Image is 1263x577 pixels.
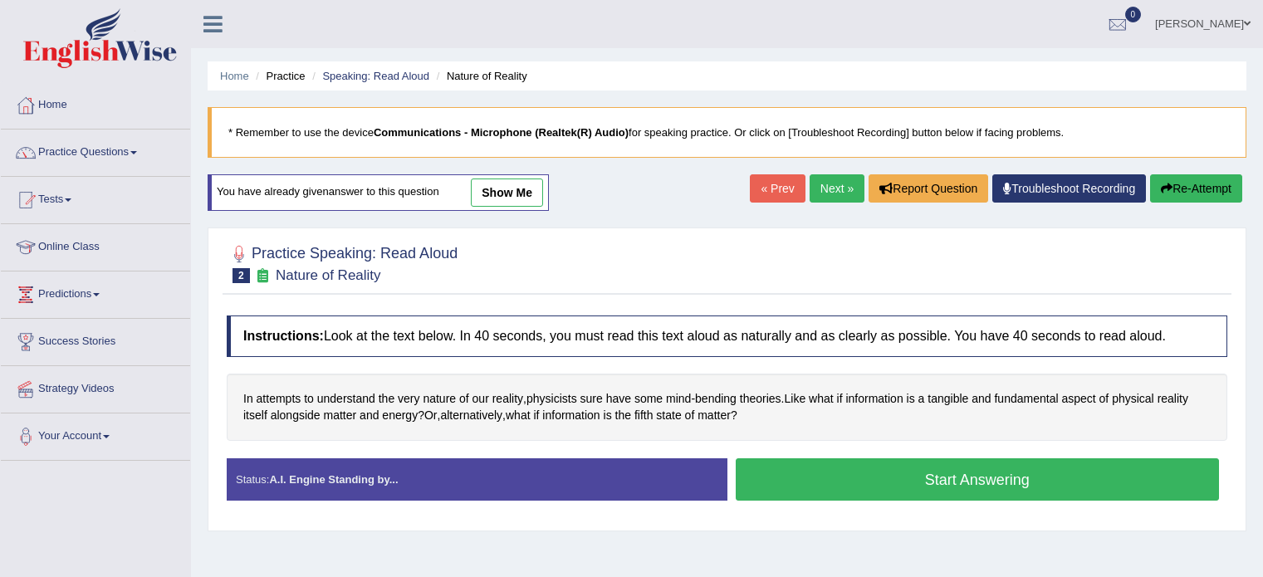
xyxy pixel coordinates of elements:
span: Click to see word definition [533,407,539,424]
button: Re-Attempt [1150,174,1242,203]
span: Click to see word definition [1158,390,1188,408]
small: Nature of Reality [276,267,381,283]
li: Practice [252,68,305,84]
span: Click to see word definition [666,390,691,408]
span: Click to see word definition [506,407,531,424]
span: Click to see word definition [324,407,357,424]
span: Click to see word definition [492,390,523,408]
span: Click to see word definition [526,390,577,408]
span: Click to see word definition [1061,390,1095,408]
strong: A.I. Engine Standing by... [269,473,398,486]
div: You have already given answer to this question [208,174,549,211]
span: Click to see word definition [740,390,781,408]
a: Home [1,82,190,124]
span: Click to see word definition [972,390,991,408]
a: Speaking: Read Aloud [322,70,429,82]
li: Nature of Reality [433,68,527,84]
span: Click to see word definition [382,407,418,424]
span: Click to see word definition [837,390,843,408]
span: Click to see word definition [615,407,631,424]
div: Status: [227,458,727,501]
span: Click to see word definition [685,407,695,424]
a: « Prev [750,174,805,203]
span: Click to see word definition [423,390,456,408]
span: Click to see word definition [580,390,603,408]
a: Tests [1,177,190,218]
b: Communications - Microphone (Realtek(R) Audio) [374,126,629,139]
span: 0 [1125,7,1142,22]
span: Click to see word definition [928,390,968,408]
span: 2 [233,268,250,283]
span: Click to see word definition [243,390,253,408]
span: Click to see word definition [907,390,915,408]
span: Click to see word definition [304,390,314,408]
span: Click to see word definition [695,390,737,408]
span: Click to see word definition [271,407,321,424]
span: Click to see word definition [1099,390,1109,408]
span: Click to see word definition [809,390,834,408]
h4: Look at the text below. In 40 seconds, you must read this text aloud as naturally and as clearly ... [227,315,1227,357]
span: Click to see word definition [317,390,375,408]
button: Start Answering [736,458,1220,501]
span: Click to see word definition [243,407,267,424]
a: Strategy Videos [1,366,190,408]
a: Practice Questions [1,130,190,171]
span: Click to see word definition [634,407,654,424]
span: Click to see word definition [994,390,1058,408]
span: Click to see word definition [634,390,663,408]
span: Click to see word definition [1112,390,1154,408]
a: Next » [810,174,864,203]
a: show me [471,178,543,207]
a: Success Stories [1,319,190,360]
span: Click to see word definition [656,407,681,424]
h2: Practice Speaking: Read Aloud [227,242,458,283]
span: Click to see word definition [606,390,631,408]
span: Click to see word definition [440,407,502,424]
span: Click to see word definition [379,390,394,408]
div: , - . ? , , ? [227,374,1227,441]
a: Your Account [1,413,190,455]
span: Click to see word definition [360,407,379,424]
span: Click to see word definition [542,407,600,424]
span: Click to see word definition [784,390,805,408]
span: Click to see word definition [424,407,438,424]
small: Exam occurring question [254,268,272,284]
span: Click to see word definition [698,407,731,424]
button: Report Question [869,174,988,203]
span: Click to see word definition [257,390,301,408]
a: Troubleshoot Recording [992,174,1146,203]
span: Click to see word definition [472,390,489,408]
span: Click to see word definition [398,390,419,408]
span: Click to see word definition [918,390,925,408]
span: Click to see word definition [845,390,903,408]
a: Predictions [1,271,190,313]
b: Instructions: [243,329,324,343]
a: Home [220,70,249,82]
span: Click to see word definition [459,390,469,408]
span: Click to see word definition [604,407,612,424]
blockquote: * Remember to use the device for speaking practice. Or click on [Troubleshoot Recording] button b... [208,107,1246,158]
a: Online Class [1,224,190,266]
